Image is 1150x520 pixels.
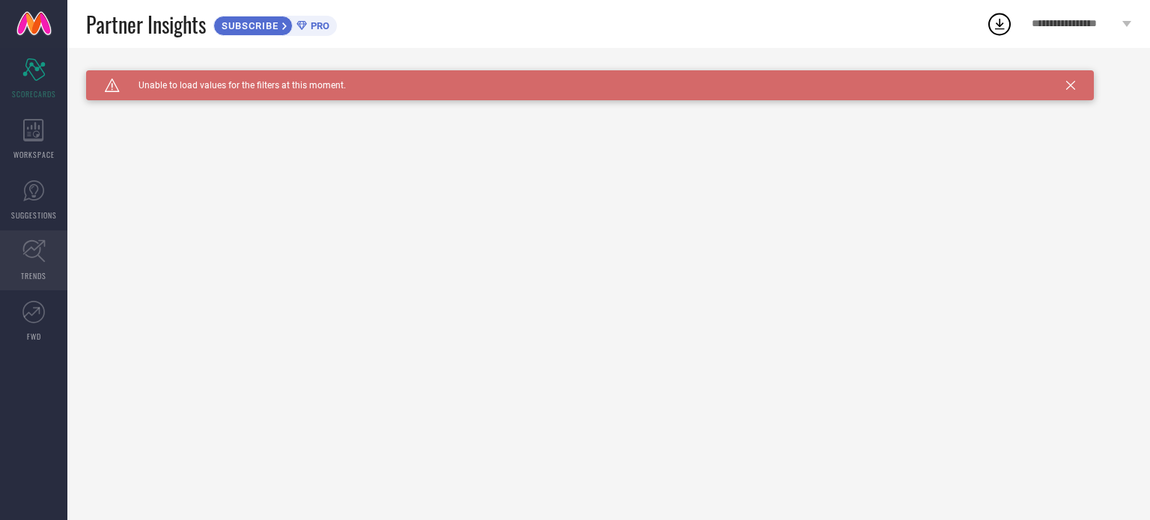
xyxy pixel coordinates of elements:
[27,331,41,342] span: FWD
[12,88,56,100] span: SCORECARDS
[120,80,346,91] span: Unable to load values for the filters at this moment.
[11,209,57,221] span: SUGGESTIONS
[13,149,55,160] span: WORKSPACE
[307,20,329,31] span: PRO
[213,12,337,36] a: SUBSCRIBEPRO
[86,70,1131,82] div: Unable to load filters at this moment. Please try later.
[21,270,46,281] span: TRENDS
[86,9,206,40] span: Partner Insights
[214,20,282,31] span: SUBSCRIBE
[986,10,1013,37] div: Open download list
